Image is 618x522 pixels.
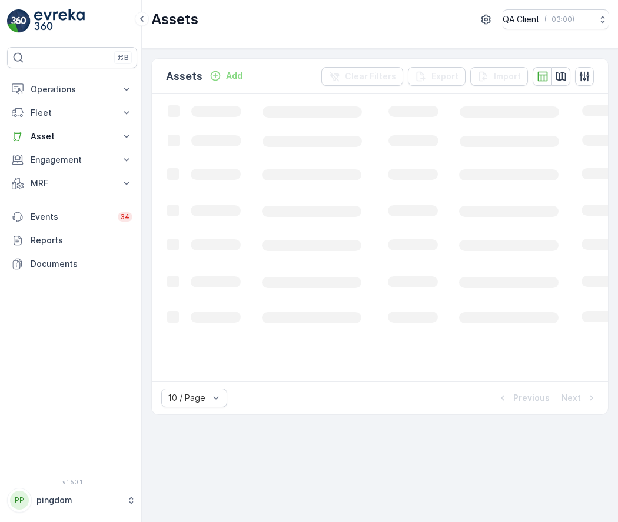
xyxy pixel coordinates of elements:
[544,15,574,24] p: ( +03:00 )
[560,391,599,405] button: Next
[7,252,137,276] a: Documents
[503,14,540,25] p: QA Client
[31,107,114,119] p: Fleet
[31,83,114,95] p: Operations
[7,478,137,486] span: v 1.50.1
[36,494,121,506] p: pingdom
[10,491,29,510] div: PP
[31,130,114,142] p: Asset
[31,178,114,189] p: MRF
[151,10,198,29] p: Assets
[34,9,85,33] img: logo_light-DOdMpM7g.png
[7,101,137,125] button: Fleet
[7,205,137,229] a: Events34
[226,70,242,82] p: Add
[431,71,458,82] p: Export
[7,125,137,148] button: Asset
[166,68,202,85] p: Assets
[513,392,550,404] p: Previous
[345,71,396,82] p: Clear Filters
[120,212,130,222] p: 34
[7,78,137,101] button: Operations
[31,211,111,223] p: Events
[7,229,137,252] a: Reports
[408,67,466,86] button: Export
[31,235,132,246] p: Reports
[31,258,132,270] p: Documents
[117,53,129,62] p: ⌘B
[7,9,31,33] img: logo
[7,172,137,195] button: MRF
[561,392,581,404] p: Next
[7,488,137,513] button: PPpingdom
[31,154,114,166] p: Engagement
[496,391,551,405] button: Previous
[470,67,528,86] button: Import
[494,71,521,82] p: Import
[205,69,247,83] button: Add
[503,9,609,29] button: QA Client(+03:00)
[7,148,137,172] button: Engagement
[321,67,403,86] button: Clear Filters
